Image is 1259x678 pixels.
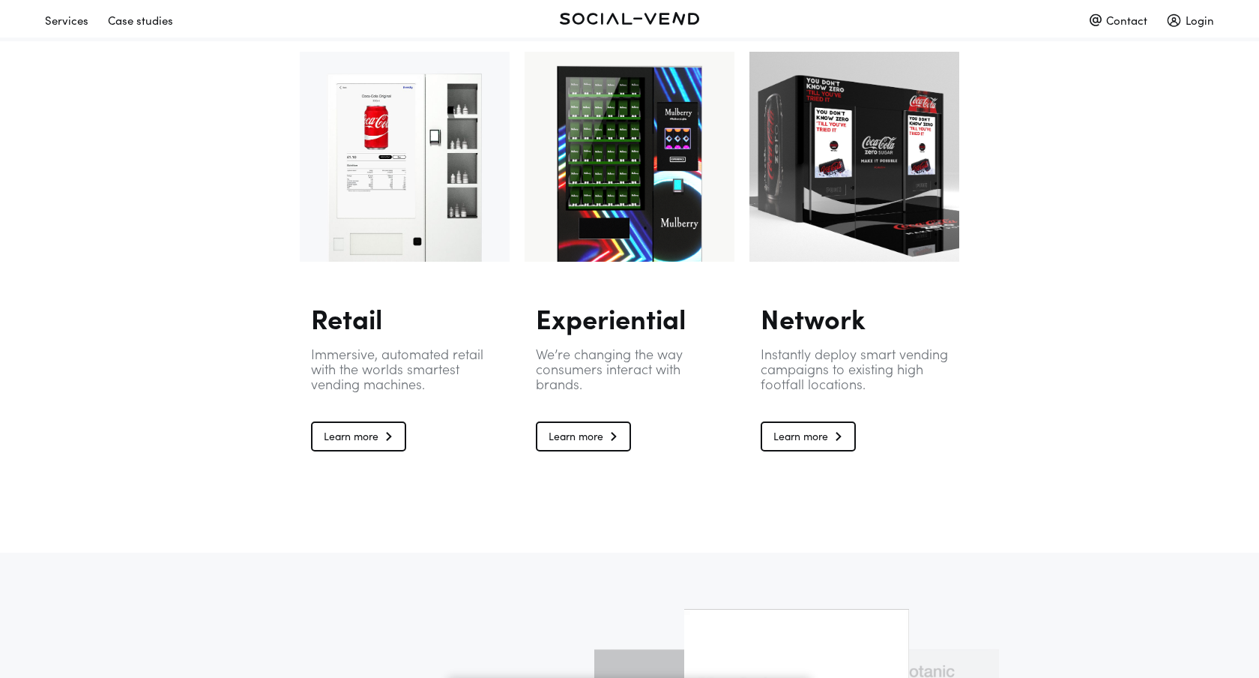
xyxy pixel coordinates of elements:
[311,421,406,451] a: Learn more
[108,7,173,33] div: Case studies
[536,346,723,391] p: We’re changing the way consumers interact with brands.
[45,7,88,33] div: Services
[1090,7,1147,33] div: Contact
[1167,7,1214,33] div: Login
[761,421,856,451] a: Learn more
[536,304,723,331] h2: Experiential
[311,346,498,391] p: Immersive, automated retail with the worlds smartest vending machines.
[311,304,498,331] h2: Retail
[108,7,193,22] a: Case studies
[536,421,631,451] a: Learn more
[761,346,948,391] p: Instantly deploy smart vending campaigns to existing high footfall locations.
[761,304,948,331] h2: Network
